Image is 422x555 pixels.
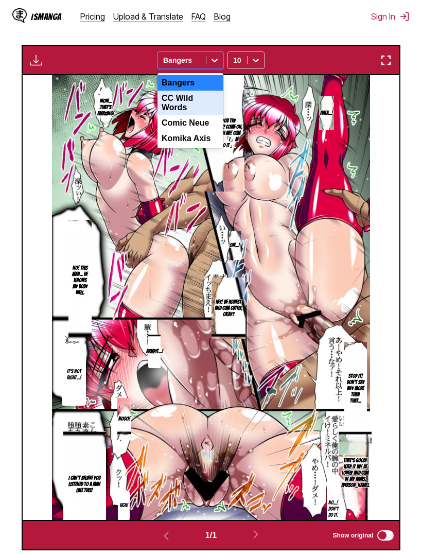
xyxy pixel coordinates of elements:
[30,54,42,66] img: Download translated images
[250,528,262,541] img: Next page
[157,131,223,146] div: Komika Axis
[64,367,84,383] p: It's not right...!
[157,75,223,91] div: Bangers
[157,115,223,131] div: Comic Neue
[339,456,372,491] p: That's good! Keep it up! Be lovely and cum in my arms, [PERSON_NAME].
[68,263,92,298] p: No! This man... He knows my body well.
[205,531,217,540] span: 1 / 1
[160,530,172,542] img: Previous page
[212,297,245,320] p: Hey! Be honest and cum cutely, okay?
[116,414,132,424] p: Nooo!
[399,11,410,22] img: Sign out
[318,108,335,118] p: Fuka...!
[371,11,410,22] button: Sign In
[113,11,183,22] a: Upload & Translate
[63,473,106,496] p: I can't believe you listened to a man like this!
[12,8,80,25] a: IsManga LogoIsManga
[80,11,105,22] a: Pricing
[377,530,394,541] input: Show original
[191,11,206,22] a: FAQ
[344,371,367,406] p: Stop it! Don't say any more than that...
[118,500,130,511] p: Ugh!
[31,12,62,22] div: IsManga
[380,54,392,66] img: Enter fullscreen
[52,75,370,521] img: Manga Panel
[157,91,223,115] div: CC Wild Words
[95,96,116,119] p: Wow... That's amazing!
[12,8,27,23] img: IsManga Logo
[333,532,374,539] span: Show original
[326,498,341,521] p: No...! Don't do it.
[144,346,165,357] p: Armpit...!
[214,11,231,22] a: Blog
[227,240,242,251] p: Ow...!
